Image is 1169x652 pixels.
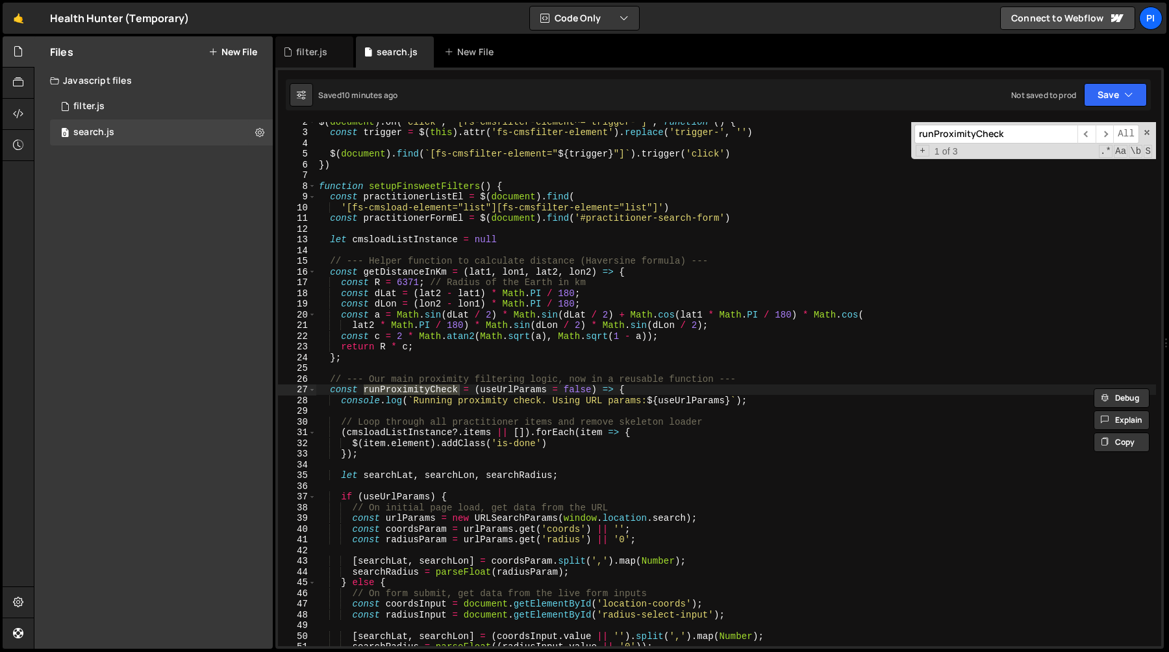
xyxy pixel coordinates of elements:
[278,556,316,567] div: 43
[278,545,316,557] div: 42
[278,224,316,235] div: 12
[278,288,316,299] div: 18
[278,503,316,514] div: 38
[278,331,316,342] div: 22
[278,631,316,642] div: 50
[1011,90,1076,101] div: Not saved to prod
[278,395,316,407] div: 28
[278,181,316,192] div: 8
[278,438,316,449] div: 32
[278,138,316,149] div: 4
[278,588,316,599] div: 46
[278,534,316,545] div: 41
[444,45,499,58] div: New File
[1094,433,1150,452] button: Copy
[296,45,327,58] div: filter.js
[278,192,316,203] div: 9
[278,277,316,288] div: 17
[1139,6,1163,30] a: Pi
[278,577,316,588] div: 45
[914,125,1077,144] input: Search for
[278,610,316,621] div: 48
[34,68,273,94] div: Javascript files
[1077,125,1096,144] span: ​
[61,129,69,139] span: 0
[50,94,273,119] div: 16494/44708.js
[278,363,316,374] div: 25
[208,47,257,57] button: New File
[278,460,316,471] div: 34
[50,119,273,145] div: 16494/45041.js
[1114,145,1127,158] span: CaseSensitive Search
[278,513,316,524] div: 39
[1113,125,1139,144] span: Alt-Enter
[278,127,316,138] div: 3
[278,203,316,214] div: 10
[278,567,316,578] div: 44
[278,374,316,385] div: 26
[278,427,316,438] div: 31
[278,524,316,535] div: 40
[278,449,316,460] div: 33
[73,101,105,112] div: filter.js
[278,406,316,417] div: 29
[278,320,316,331] div: 21
[73,127,114,138] div: search.js
[278,470,316,481] div: 35
[50,45,73,59] h2: Files
[278,310,316,321] div: 20
[278,299,316,310] div: 19
[530,6,639,30] button: Code Only
[278,599,316,610] div: 47
[278,245,316,257] div: 14
[1094,410,1150,430] button: Explain
[278,160,316,171] div: 6
[50,10,189,26] div: Health Hunter (Temporary)
[278,267,316,278] div: 16
[1094,388,1150,408] button: Debug
[278,492,316,503] div: 37
[377,45,418,58] div: search.js
[929,146,963,157] span: 1 of 3
[278,620,316,631] div: 49
[278,342,316,353] div: 23
[1129,145,1142,158] span: Whole Word Search
[278,353,316,364] div: 24
[318,90,397,101] div: Saved
[1096,125,1114,144] span: ​
[1144,145,1152,158] span: Search In Selection
[1084,83,1147,107] button: Save
[342,90,397,101] div: 10 minutes ago
[278,149,316,160] div: 5
[278,117,316,128] div: 2
[916,145,929,157] span: Toggle Replace mode
[278,234,316,245] div: 13
[278,213,316,224] div: 11
[278,170,316,181] div: 7
[278,256,316,267] div: 15
[1099,145,1112,158] span: RegExp Search
[278,481,316,492] div: 36
[278,384,316,395] div: 27
[278,417,316,428] div: 30
[1000,6,1135,30] a: Connect to Webflow
[3,3,34,34] a: 🤙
